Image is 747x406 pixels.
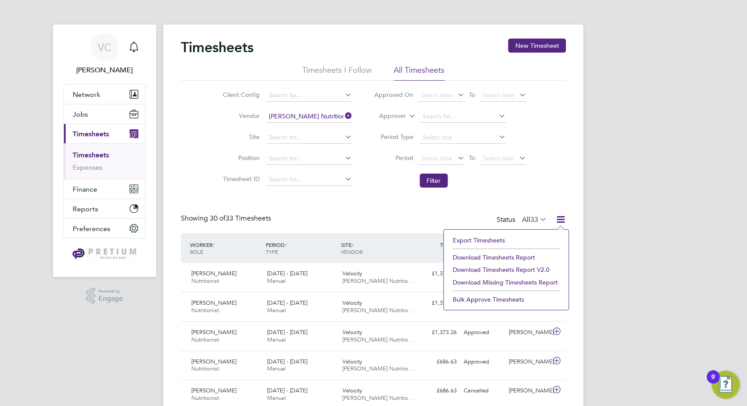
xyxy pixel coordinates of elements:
[73,110,88,118] span: Jobs
[508,39,566,53] button: New Timesheet
[191,365,219,372] span: Nutritionist
[181,214,273,223] div: Showing
[266,110,352,123] input: Search for...
[64,85,145,104] button: Network
[483,154,514,162] span: Select date
[63,247,146,261] a: Go to home page
[221,154,260,162] label: Position
[73,130,109,138] span: Timesheets
[343,336,414,343] span: [PERSON_NAME] Nutritio…
[448,276,564,288] li: Download Missing Timesheets Report
[221,175,260,183] label: Timesheet ID
[191,299,236,306] span: [PERSON_NAME]
[415,296,460,310] div: £1,373.26
[191,306,219,314] span: Nutritionist
[73,151,109,159] a: Timesheets
[339,237,415,260] div: SITE
[191,358,236,365] span: [PERSON_NAME]
[63,33,146,75] a: VC[PERSON_NAME]
[98,42,112,53] span: VC
[86,288,123,304] a: Powered byEngage
[343,365,414,372] span: [PERSON_NAME] Nutritio…
[343,328,363,336] span: Velocity
[467,152,478,164] span: To
[191,387,236,394] span: [PERSON_NAME]
[99,288,123,295] span: Powered by
[506,325,551,340] div: [PERSON_NAME]
[343,270,363,277] span: Velocity
[712,371,740,399] button: Open Resource Center, 9 new notifications
[210,214,271,223] span: 33 Timesheets
[53,25,156,277] nav: Main navigation
[421,154,453,162] span: Select date
[73,185,97,193] span: Finance
[343,277,414,285] span: [PERSON_NAME] Nutritio…
[181,39,254,56] h2: Timesheets
[448,264,564,276] li: Download Timesheets Report v2.0
[483,91,514,99] span: Select date
[264,237,339,260] div: PERIOD
[191,336,219,343] span: Nutritionist
[460,384,506,398] div: Cancelled
[394,65,445,81] li: All Timesheets
[506,384,551,398] div: [PERSON_NAME]
[266,174,352,186] input: Search for...
[374,154,414,162] label: Period
[191,270,236,277] span: [PERSON_NAME]
[415,355,460,369] div: £686.63
[64,219,145,238] button: Preferences
[73,90,100,99] span: Network
[343,306,414,314] span: [PERSON_NAME] Nutritio…
[191,394,219,402] span: Nutritionist
[460,325,506,340] div: Approved
[188,237,264,260] div: WORKER
[342,248,363,255] span: VENDOR
[420,174,448,188] button: Filter
[530,215,538,224] span: 33
[191,277,219,285] span: Nutritionist
[506,355,551,369] div: [PERSON_NAME]
[343,299,363,306] span: Velocity
[285,241,286,248] span: /
[191,328,236,336] span: [PERSON_NAME]
[73,163,102,171] a: Expenses
[415,267,460,281] div: £1,373.26
[64,143,145,179] div: Timesheets
[343,394,414,402] span: [PERSON_NAME] Nutritio…
[267,277,286,285] span: Manual
[467,89,478,100] span: To
[522,215,547,224] label: All
[266,89,352,102] input: Search for...
[343,358,363,365] span: Velocity
[460,355,506,369] div: Approved
[190,248,203,255] span: ROLE
[352,241,354,248] span: /
[63,65,146,75] span: Valentina Cerulli
[73,224,110,233] span: Preferences
[212,241,214,248] span: /
[343,387,363,394] span: Velocity
[497,214,549,226] div: Status
[448,234,564,246] li: Export Timesheets
[64,124,145,143] button: Timesheets
[448,293,564,306] li: Bulk Approve Timesheets
[712,377,715,388] div: 9
[415,325,460,340] div: £1,373.26
[374,91,414,99] label: Approved On
[221,91,260,99] label: Client Config
[267,270,307,277] span: [DATE] - [DATE]
[267,306,286,314] span: Manual
[267,394,286,402] span: Manual
[267,336,286,343] span: Manual
[367,112,406,121] label: Approver
[64,104,145,124] button: Jobs
[374,133,414,141] label: Period Type
[70,247,139,261] img: pretium-logo-retina.png
[448,251,564,264] li: Download Timesheets Report
[415,384,460,398] div: £686.63
[221,133,260,141] label: Site
[267,299,307,306] span: [DATE] - [DATE]
[266,132,352,144] input: Search for...
[303,65,372,81] li: Timesheets I Follow
[221,112,260,120] label: Vendor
